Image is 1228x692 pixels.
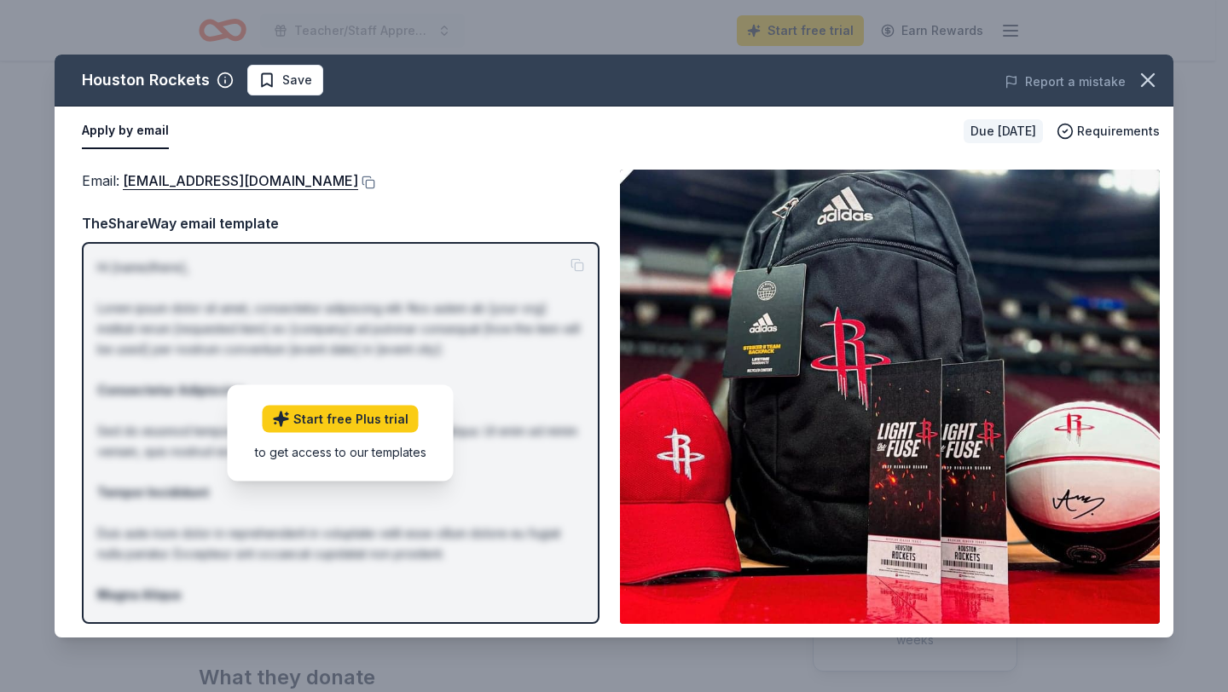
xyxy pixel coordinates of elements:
button: Save [247,65,323,95]
div: Due [DATE] [964,119,1043,143]
a: Start free Plus trial [263,405,419,432]
a: [EMAIL_ADDRESS][DOMAIN_NAME] [123,170,358,192]
strong: Magna Aliqua [97,587,181,602]
div: to get access to our templates [255,442,426,460]
strong: Consectetur Adipiscing [97,383,244,397]
button: Requirements [1057,121,1160,141]
button: Report a mistake [1005,72,1126,92]
img: Image for Houston Rockets [620,170,1160,624]
div: Houston Rockets [82,66,210,94]
span: Requirements [1077,121,1160,141]
span: Email : [82,172,358,189]
span: Save [282,70,312,90]
button: Apply by email [82,113,169,149]
strong: Tempor Incididunt [97,485,209,499]
div: TheShareWay email template [82,212,600,234]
